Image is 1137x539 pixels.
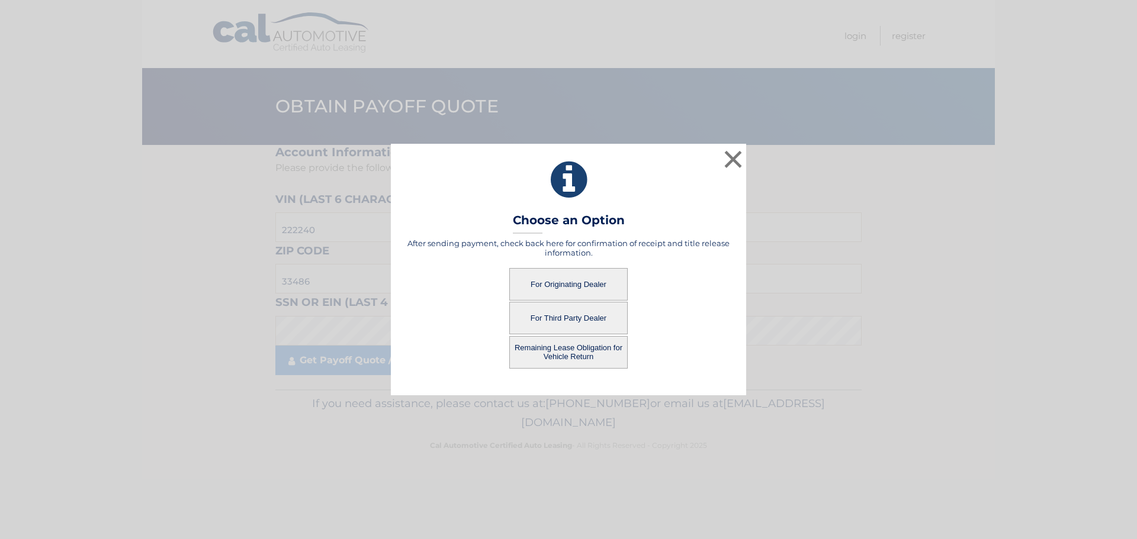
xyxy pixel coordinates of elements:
button: × [721,147,745,171]
button: For Originating Dealer [509,268,628,301]
button: For Third Party Dealer [509,302,628,334]
button: Remaining Lease Obligation for Vehicle Return [509,336,628,369]
h5: After sending payment, check back here for confirmation of receipt and title release information. [406,238,731,257]
h3: Choose an Option [513,213,625,234]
